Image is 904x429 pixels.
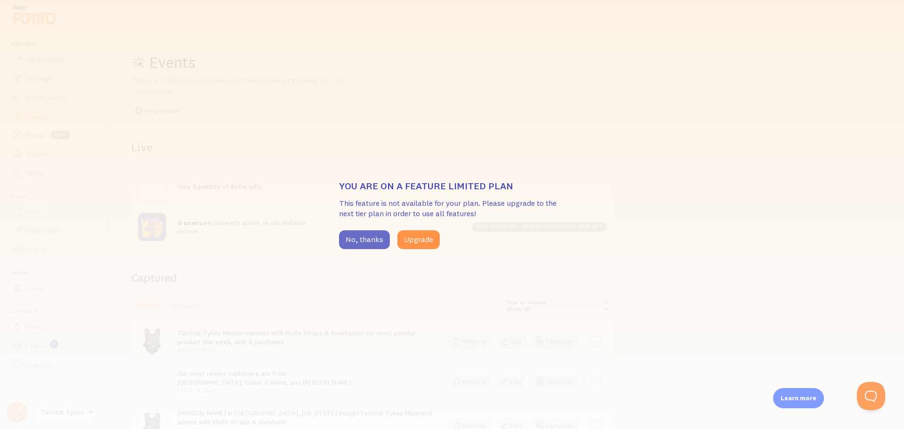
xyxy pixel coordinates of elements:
div: Learn more [773,388,824,408]
iframe: Help Scout Beacon - Open [857,382,885,410]
p: This feature is not available for your plan. Please upgrade to the next tier plan in order to use... [339,198,565,219]
button: No, thanks [339,230,390,249]
h3: You are on a feature limited plan [339,180,565,192]
p: Learn more [781,394,816,403]
button: Upgrade [397,230,440,249]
